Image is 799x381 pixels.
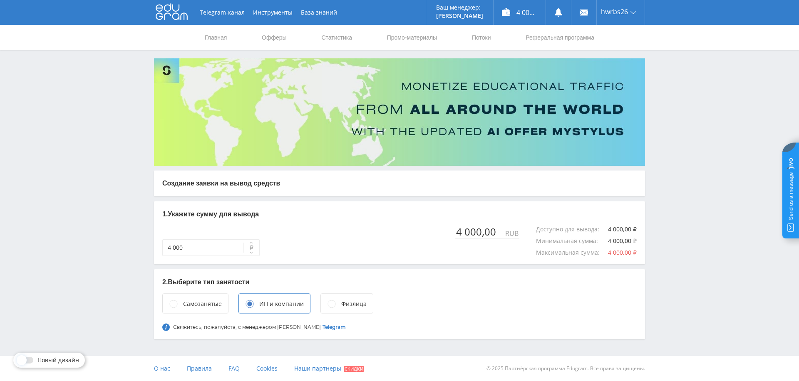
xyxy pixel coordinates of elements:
a: Офферы [261,25,288,50]
div: © 2025 Партнёрская программа Edugram. Все права защищены. [404,356,645,381]
a: Реферальная программа [525,25,595,50]
div: Доступно для вывода : [536,226,608,233]
a: О нас [154,356,170,381]
span: Правила [187,364,212,372]
span: hwrbs26 [601,8,628,15]
p: Ваш менеджер: [436,4,483,11]
div: Физлица [341,299,367,308]
span: Наши партнеры [294,364,341,372]
a: Потоки [471,25,492,50]
a: Cookies [256,356,278,381]
p: 1. Укажите сумму для вывода [162,210,637,219]
span: 4 000,00 ₽ [608,248,637,256]
div: Максимальная сумма : [536,249,608,256]
div: RUB [504,230,519,237]
div: Минимальная сумма : [536,238,606,244]
span: Скидки [344,366,364,372]
a: Статистика [320,25,353,50]
a: Наши партнеры Скидки [294,356,364,381]
div: 4 000,00 ₽ [608,238,637,244]
img: Banner [154,58,645,166]
p: 2. Выберите тип занятости [162,278,637,287]
button: ₽ [243,239,260,256]
p: Создание заявки на вывод средств [162,179,637,188]
span: FAQ [228,364,240,372]
span: О нас [154,364,170,372]
div: 4 000,00 ₽ [608,226,637,233]
a: FAQ [228,356,240,381]
span: Cookies [256,364,278,372]
a: Главная [204,25,228,50]
span: Новый дизайн [37,357,79,363]
div: Свяжитесь, пожалуйста, с менеджером [PERSON_NAME] [173,324,346,331]
div: ИП и компании [259,299,304,308]
a: Правила [187,356,212,381]
p: [PERSON_NAME] [436,13,483,19]
a: Telegram [323,324,346,330]
div: 4 000,00 [455,226,504,238]
a: Промо-материалы [386,25,438,50]
div: Самозанятые [183,299,222,308]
